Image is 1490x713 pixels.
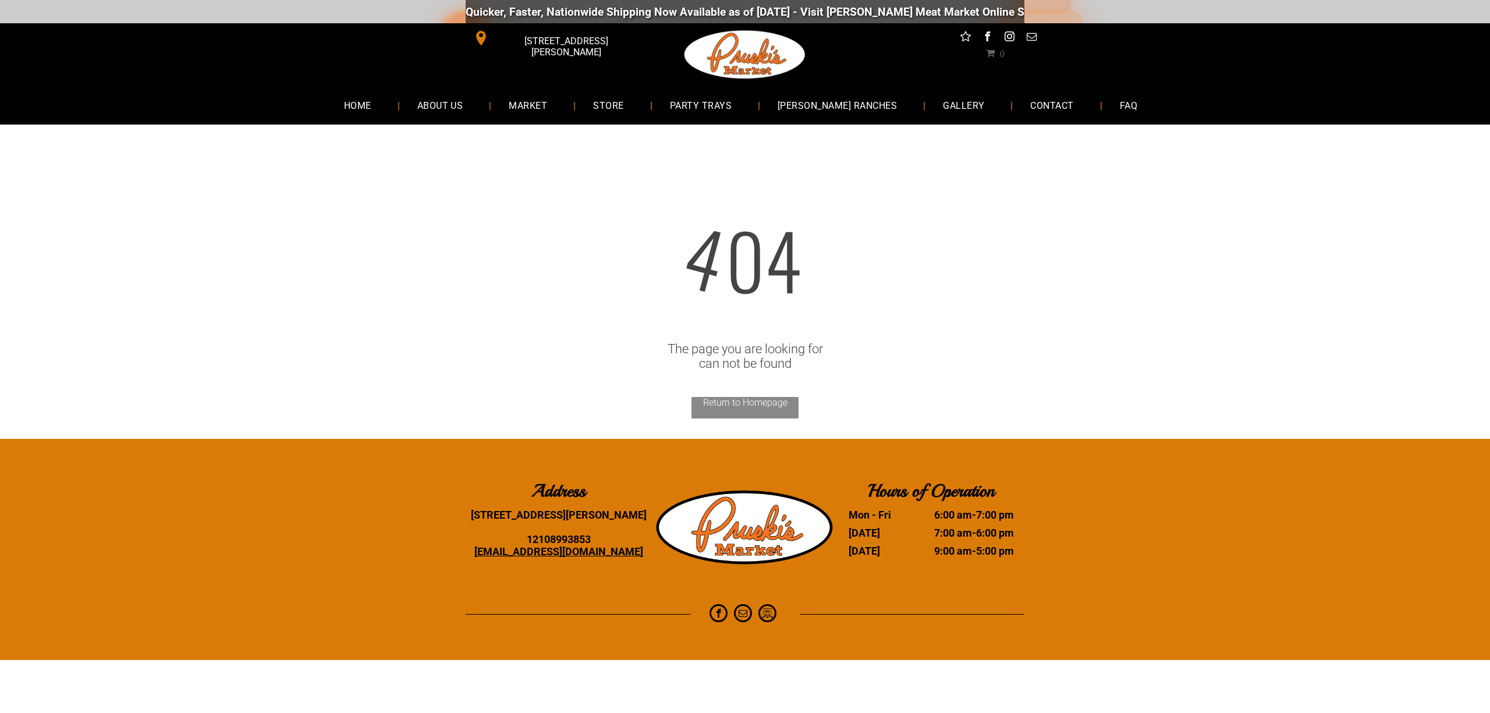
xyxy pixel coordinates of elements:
time: 9:00 am [934,545,972,557]
dt: [DATE] [849,527,915,539]
a: [STREET_ADDRESS][PERSON_NAME] [466,29,644,47]
a: CONTACT [1013,90,1091,120]
a: HOME [327,90,389,120]
div: [STREET_ADDRESS][PERSON_NAME] [466,509,652,521]
a: facebook [709,604,728,625]
a: FAQ [1102,90,1155,120]
a: email [734,604,752,625]
a: PARTY TRAYS [652,90,749,120]
dt: [DATE] [849,545,915,557]
div: 04 [23,203,1467,315]
a: instagram [1002,29,1017,47]
dd: - [916,509,1014,521]
a: email [1024,29,1040,47]
a: ABOUT US [400,90,481,120]
a: Return to Homepage [691,397,799,418]
div: The page you are looking for can not be found [23,342,1467,371]
dt: Mon - Fri [849,509,915,521]
time: 6:00 am [934,509,972,521]
a: facebook [980,29,995,47]
time: 7:00 am [934,527,972,539]
div: 12108993853 [466,533,652,545]
span: 0 [1000,48,1005,58]
a: [PERSON_NAME] RANCHES [760,90,914,120]
span: 4 [672,197,737,315]
img: Pruski-s+Market+HQ+Logo2-1920w.png [682,23,808,86]
time: 6:00 pm [976,527,1014,539]
a: STORE [576,90,641,120]
dd: - [916,527,1014,539]
a: Social network [758,604,776,625]
a: [EMAIL_ADDRESS][DOMAIN_NAME] [474,545,643,558]
b: Hours of Operation [868,480,995,502]
span: [STREET_ADDRESS][PERSON_NAME] [491,30,641,63]
time: 7:00 pm [976,509,1014,521]
b: Address [531,480,586,502]
a: Social network [958,29,973,47]
time: 5:00 pm [976,545,1014,557]
img: Pruski-s+Market+HQ+Logo2-1920w.png [656,483,834,572]
dd: - [916,545,1014,557]
a: MARKET [491,90,565,120]
a: GALLERY [925,90,1002,120]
